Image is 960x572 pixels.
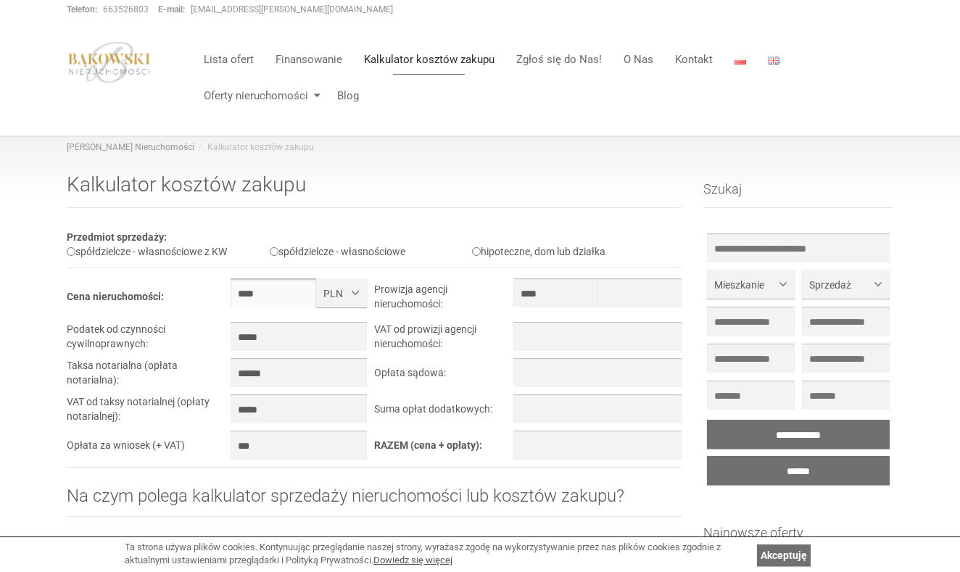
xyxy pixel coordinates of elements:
[664,45,724,74] a: Kontakt
[613,45,664,74] a: O Nas
[67,246,227,257] label: spółdzielcze - własnościowe z KW
[374,439,482,451] b: RAZEM (cena + opłaty):
[768,57,779,65] img: English
[193,81,326,110] a: Oferty nieruchomości
[373,555,452,565] a: Dowiedz się więcej
[193,45,265,74] a: Lista ofert
[703,182,894,208] h3: Szukaj
[67,231,167,243] b: Przedmiot sprzedaży:
[270,246,405,257] label: spółdzielcze - własnościowe
[472,246,605,257] label: hipoteczne, dom lub działka
[735,57,746,65] img: Polski
[707,270,795,299] button: Mieszkanie
[67,41,152,83] img: logo
[125,541,750,568] div: Ta strona używa plików cookies. Kontynuując przeglądanie naszej strony, wyrażasz zgodę na wykorzy...
[270,247,278,256] input: spółdzielcze - własnościowe
[316,278,367,307] button: PLN
[714,278,777,292] span: Mieszkanie
[67,291,164,302] b: Cena nieruchomości:
[67,431,231,467] td: Opłata za wniosek (+ VAT)
[67,247,75,256] input: spółdzielcze - własnościowe z KW
[67,486,682,517] h2: Na czym polega kalkulator sprzedaży nieruchomości lub kosztów zakupu?
[67,4,97,14] strong: Telefon:
[353,45,505,74] a: Kalkulator kosztów zakupu
[323,286,349,301] span: PLN
[67,322,231,358] td: Podatek od czynności cywilnoprawnych:
[326,81,359,110] a: Blog
[374,394,513,431] td: Suma opłat dodatkowych:
[265,45,353,74] a: Finansowanie
[191,4,393,14] a: [EMAIL_ADDRESS][PERSON_NAME][DOMAIN_NAME]
[67,142,194,152] a: [PERSON_NAME] Nieruchomości
[67,358,231,394] td: Taksa notarialna (opłata notarialna):
[103,4,149,14] a: 663526803
[703,526,894,552] h3: Najnowsze oferty
[374,322,513,358] td: VAT od prowizji agencji nieruchomości:
[194,141,314,154] li: Kalkulator kosztów zakupu
[67,174,682,208] h1: Kalkulator kosztów zakupu
[809,278,872,292] span: Sprzedaż
[505,45,613,74] a: Zgłoś się do Nas!
[802,270,890,299] button: Sprzedaż
[67,394,231,431] td: VAT od taksy notarialnej (opłaty notarialnej):
[158,4,185,14] strong: E-mail:
[757,544,811,566] a: Akceptuję
[374,358,513,394] td: Opłata sądowa:
[374,278,513,322] td: Prowizja agencji nieruchomości:
[472,247,481,256] input: hipoteczne, dom lub działka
